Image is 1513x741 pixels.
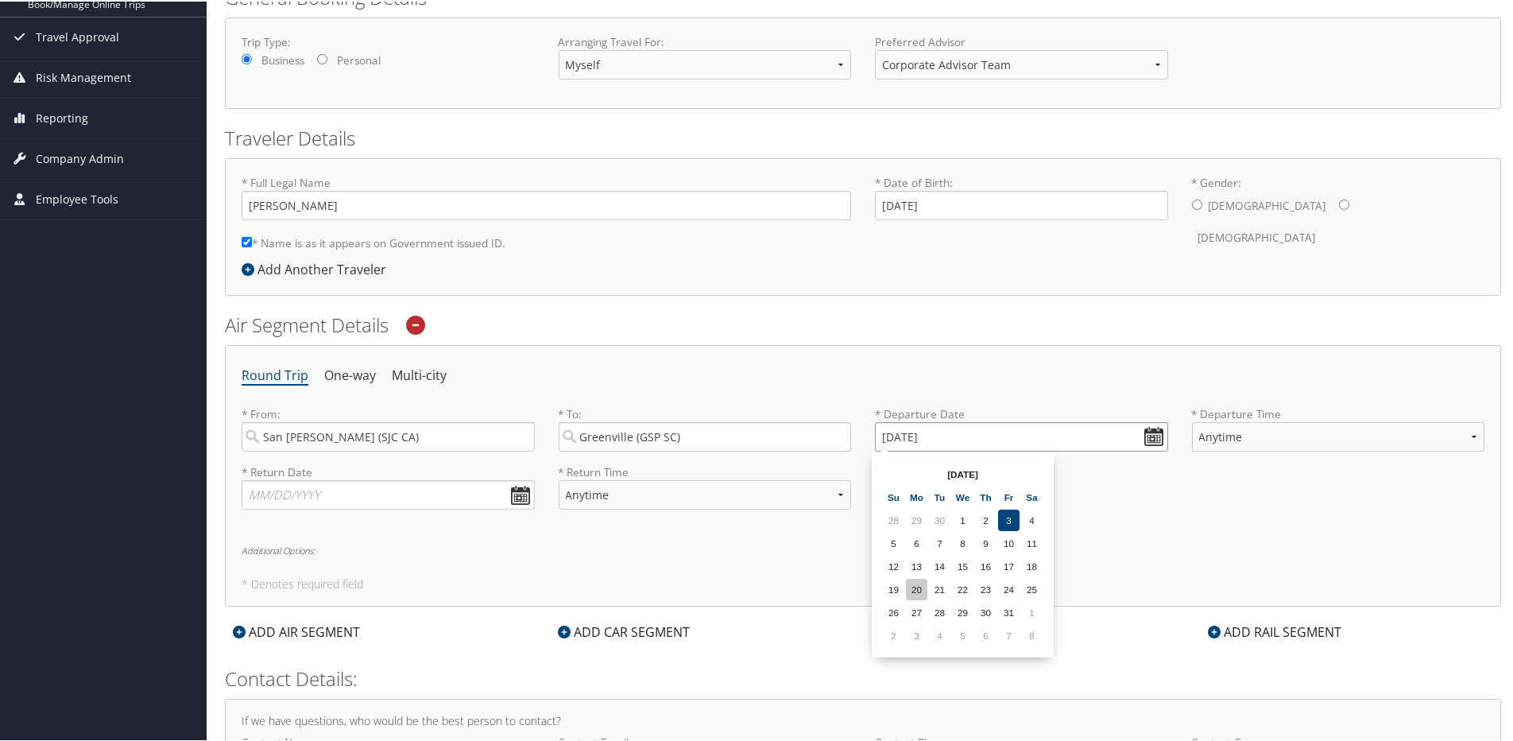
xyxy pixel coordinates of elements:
[36,138,124,177] span: Company Admin
[929,600,950,622] td: 28
[1021,600,1043,622] td: 1
[1021,531,1043,553] td: 11
[952,600,973,622] td: 29
[36,56,131,96] span: Risk Management
[883,577,904,599] td: 19
[392,360,447,389] li: Multi-city
[225,310,1501,337] h2: Air Segment Details
[242,360,308,389] li: Round Trip
[906,623,927,645] td: 3
[242,405,535,450] label: * From:
[242,189,851,219] input: * Full Legal Name
[1192,198,1202,208] input: * Gender:[DEMOGRAPHIC_DATA][DEMOGRAPHIC_DATA]
[906,577,927,599] td: 20
[242,173,851,219] label: * Full Legal Name
[242,545,1484,553] h6: Additional Options:
[952,485,973,506] th: We
[559,33,852,48] label: Arranging Travel For:
[1192,421,1485,450] select: * Departure Time
[906,508,927,530] td: 29
[242,577,1484,588] h5: * Denotes required field
[952,623,973,645] td: 5
[242,714,1484,725] h4: If we have questions, who would be the best person to contact?
[883,485,904,506] th: Su
[225,621,368,640] div: ADD AIR SEGMENT
[906,531,927,553] td: 6
[242,235,252,246] input: * Name is as it appears on Government issued ID.
[975,554,996,576] td: 16
[337,51,381,67] label: Personal
[998,531,1020,553] td: 10
[1339,198,1349,208] input: * Gender:[DEMOGRAPHIC_DATA][DEMOGRAPHIC_DATA]
[1021,577,1043,599] td: 25
[975,623,996,645] td: 6
[929,577,950,599] td: 21
[929,623,950,645] td: 4
[952,531,973,553] td: 8
[1200,621,1349,640] div: ADD RAIL SEGMENT
[975,508,996,530] td: 2
[998,485,1020,506] th: Fr
[875,421,1168,450] input: MM/DD/YYYY
[242,33,535,48] label: Trip Type:
[929,508,950,530] td: 30
[875,189,1168,219] input: * Date of Birth:
[36,178,118,218] span: Employee Tools
[261,51,304,67] label: Business
[875,405,1168,421] label: * Departure Date
[975,577,996,599] td: 23
[875,33,1168,48] label: Preferred Advisor
[1192,405,1485,463] label: * Departure Time
[559,421,852,450] input: City or Airport Code
[36,16,119,56] span: Travel Approval
[906,600,927,622] td: 27
[1198,221,1316,251] label: [DEMOGRAPHIC_DATA]
[975,531,996,553] td: 9
[225,664,1501,691] h2: Contact Details:
[36,97,88,137] span: Reporting
[1021,623,1043,645] td: 8
[1021,554,1043,576] td: 18
[883,531,904,553] td: 5
[998,600,1020,622] td: 31
[1209,189,1326,219] label: [DEMOGRAPHIC_DATA]
[883,554,904,576] td: 12
[324,360,376,389] li: One-way
[906,462,1020,483] th: [DATE]
[225,123,1501,150] h2: Traveler Details
[998,623,1020,645] td: 7
[998,554,1020,576] td: 17
[550,621,698,640] div: ADD CAR SEGMENT
[875,173,1168,219] label: * Date of Birth:
[1192,173,1485,252] label: * Gender:
[1021,485,1043,506] th: Sa
[883,600,904,622] td: 26
[998,577,1020,599] td: 24
[952,577,973,599] td: 22
[242,227,505,256] label: * Name is as it appears on Government issued ID.
[929,485,950,506] th: Tu
[952,554,973,576] td: 15
[242,258,394,277] div: Add Another Traveler
[906,554,927,576] td: 13
[952,508,973,530] td: 1
[975,485,996,506] th: Th
[559,405,852,450] label: * To:
[242,463,535,479] label: * Return Date
[929,554,950,576] td: 14
[998,508,1020,530] td: 3
[883,623,904,645] td: 2
[242,421,535,450] input: City or Airport Code
[883,508,904,530] td: 28
[242,479,535,508] input: MM/DD/YYYY
[929,531,950,553] td: 7
[906,485,927,506] th: Mo
[1021,508,1043,530] td: 4
[975,600,996,622] td: 30
[559,463,852,479] label: * Return Time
